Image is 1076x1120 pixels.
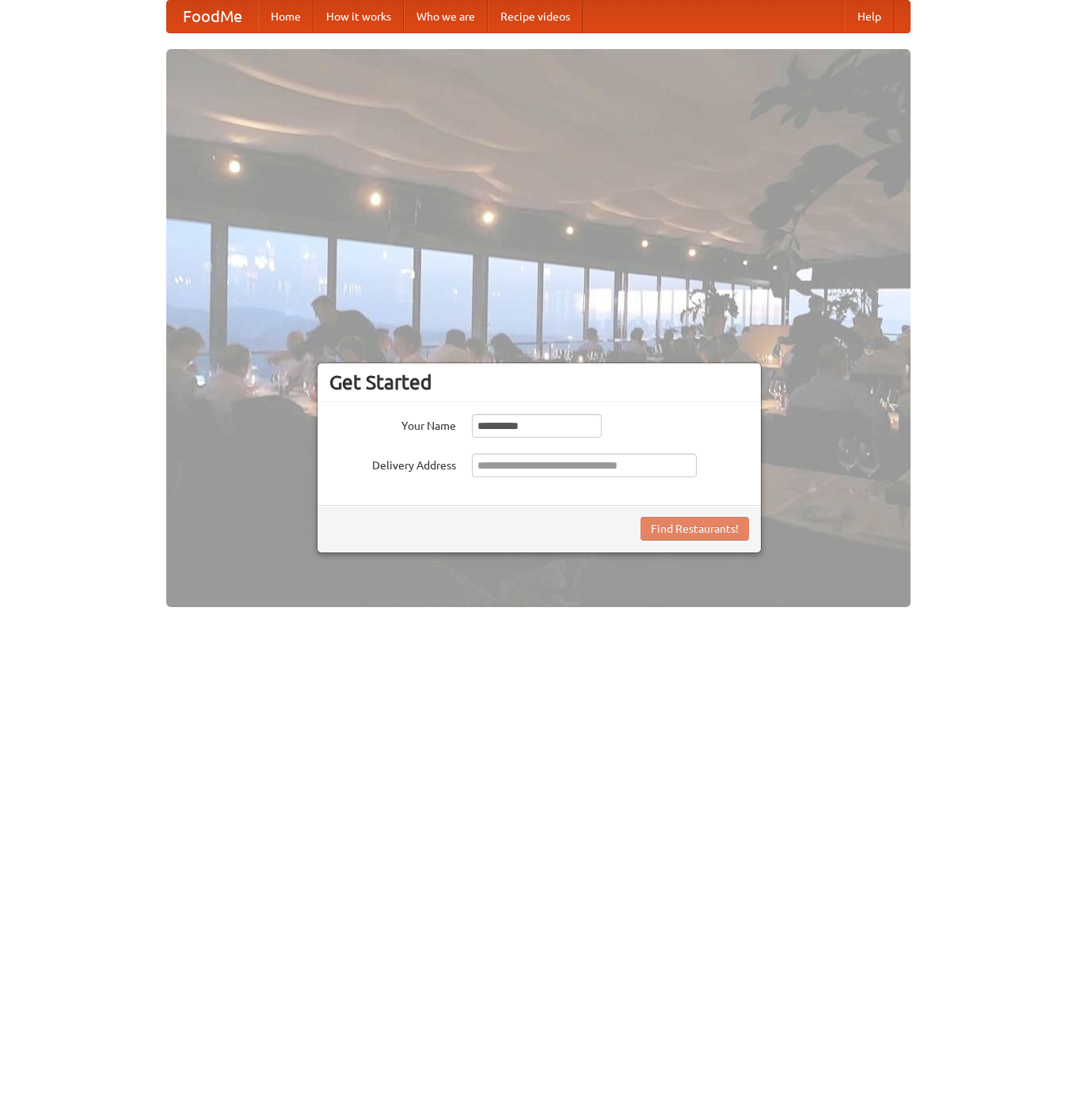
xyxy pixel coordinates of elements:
[329,370,749,394] h3: Get Started
[258,1,314,32] a: Home
[641,517,749,541] button: Find Restaurants!
[488,1,583,32] a: Recipe videos
[314,1,404,32] a: How it works
[329,414,456,434] label: Your Name
[329,454,456,473] label: Delivery Address
[167,1,258,32] a: FoodMe
[845,1,894,32] a: Help
[404,1,488,32] a: Who we are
